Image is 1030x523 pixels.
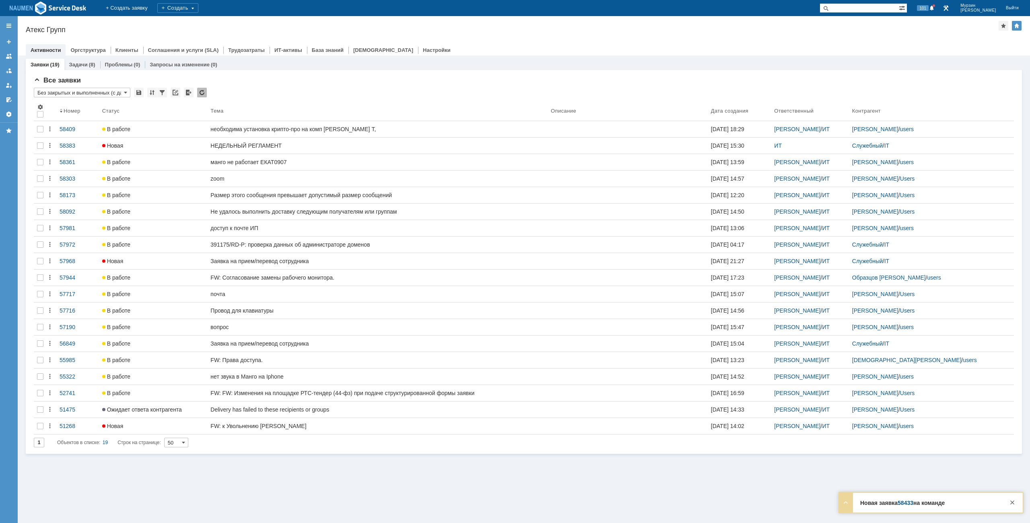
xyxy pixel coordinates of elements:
a: users [900,423,914,429]
div: Дата создания [711,108,748,114]
a: [PERSON_NAME] [774,291,820,297]
a: [PERSON_NAME] [852,324,898,330]
a: [PERSON_NAME] [852,225,898,231]
a: Трудозатраты [228,47,265,53]
a: В работе [99,369,208,385]
a: почта [207,286,548,302]
a: [PERSON_NAME] [852,373,898,380]
a: В работе [99,171,208,187]
span: 101 [917,5,929,11]
a: [DATE] 15:30 [708,138,771,154]
div: НЕДЕЛЬНЫЙ РЕГЛАМЕНТ [210,142,544,149]
a: 58092 [56,204,99,220]
a: [PERSON_NAME] [774,357,820,363]
a: [DATE] 16:59 [708,385,771,401]
a: Users [900,406,915,413]
a: FW: Согласование замены рабочего монитора. [207,270,548,286]
a: FW: FW: Изменения на площадке РТС-тендер (44-фз) при подаче структурированной формы заявки [207,385,548,401]
div: необходима установка крипто-про на комп [PERSON_NAME] Т, [210,126,544,132]
a: [DATE] 14:57 [708,171,771,187]
span: Ожидает ответа контрагента [102,406,182,413]
a: ИТ [822,324,830,330]
a: ИТ [822,241,830,248]
a: База знаний [312,47,344,53]
a: Не удалось выполнить доставку следующим получателям или группам [207,204,548,220]
a: Users [900,175,915,182]
a: [DATE] 13:23 [708,352,771,368]
div: 58303 [60,175,96,182]
div: [DATE] 15:47 [711,324,744,330]
a: В работе [99,336,208,352]
a: Users [900,291,915,297]
div: 57716 [60,307,96,314]
a: Users [900,307,915,314]
div: [DATE] 14:33 [711,406,744,413]
span: В работе [102,241,130,248]
a: zoom [207,171,548,187]
a: [PERSON_NAME] [774,274,820,281]
a: [PERSON_NAME] [774,225,820,231]
a: Перейти на домашнюю страницу [10,1,87,15]
a: 58433 [898,500,913,506]
div: Действия [47,175,53,182]
a: Проблемы [105,62,133,68]
a: Заявка на прием/перевод сотрудника [207,336,548,352]
th: Тема [207,101,548,121]
a: ИТ [822,291,830,297]
div: Создать [157,3,198,13]
a: ИТ [822,307,830,314]
a: [PERSON_NAME] [774,159,820,165]
div: [DATE] 17:23 [711,274,744,281]
a: [DEMOGRAPHIC_DATA] [353,47,413,53]
a: В работе [99,270,208,286]
div: / [852,175,1011,182]
div: [DATE] 14:02 [711,423,744,429]
a: IT [884,241,889,248]
a: ИТ [822,175,830,182]
th: Дата создания [708,101,771,121]
a: [PERSON_NAME] [774,423,820,429]
span: Настройки [37,104,43,110]
a: [DATE] 15:07 [708,286,771,302]
a: ИТ [822,258,830,264]
a: [PERSON_NAME] [774,175,820,182]
th: Номер [56,101,99,121]
div: [DATE] 13:59 [711,159,744,165]
a: Users [900,390,915,396]
a: 58383 [56,138,99,154]
span: В работе [102,225,130,231]
div: (0) [211,62,217,68]
a: нет звука в Манго на Iphone [207,369,548,385]
span: Новая [102,258,124,264]
a: [DATE] 14:50 [708,204,771,220]
a: необходима установка крипто-про на комп [PERSON_NAME] Т, [207,121,548,137]
div: [DATE] 14:57 [711,175,744,182]
div: 57968 [60,258,96,264]
div: FW: к Увольнению [PERSON_NAME] [210,423,544,429]
div: / [774,175,845,182]
div: / [852,208,1011,215]
a: [PERSON_NAME] [774,324,820,330]
div: 56849 [60,340,96,347]
a: [DATE] 12:20 [708,187,771,203]
a: ИТ-активы [274,47,302,53]
a: [PERSON_NAME] [852,126,898,132]
div: [DATE] 15:30 [711,142,744,149]
a: ИТ [822,274,830,281]
a: [PERSON_NAME] [774,241,820,248]
a: 55322 [56,369,99,385]
a: Мои заявки [2,79,15,92]
div: Delivery has failed to these recipients or groups [210,406,544,413]
a: [PERSON_NAME] [774,307,820,314]
span: Новая [102,142,124,149]
div: [DATE] 21:27 [711,258,744,264]
div: (0) [134,62,140,68]
div: [DATE] 12:20 [711,192,744,198]
div: Провод для клавиатуры [210,307,544,314]
div: Действия [47,142,53,149]
a: Новая [99,138,208,154]
div: Заявка на прием/перевод сотрудника [210,340,544,347]
div: [DATE] 15:04 [711,340,744,347]
div: Сохранить вид [134,88,144,97]
div: 58383 [60,142,96,149]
